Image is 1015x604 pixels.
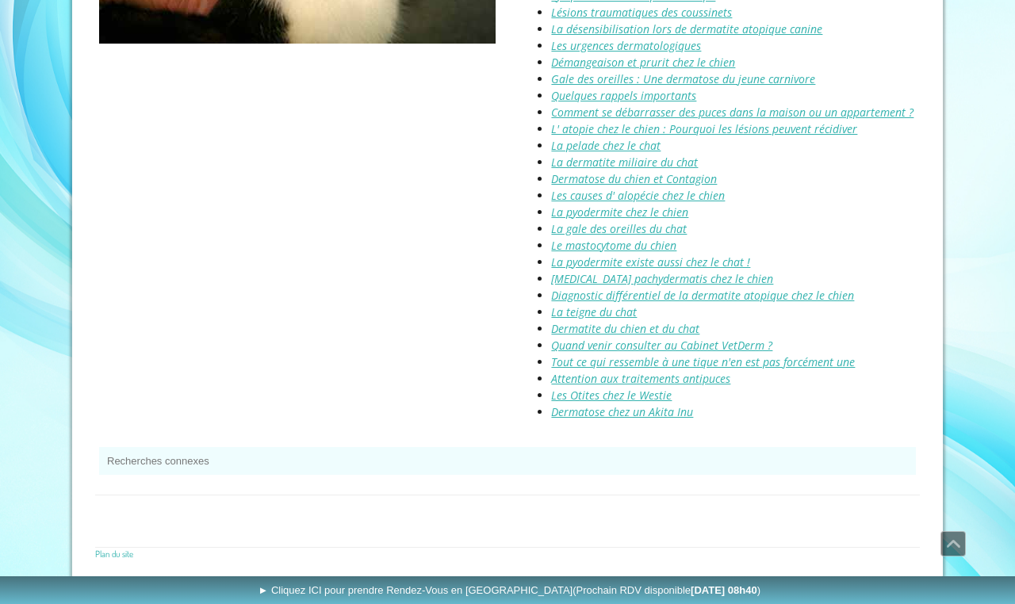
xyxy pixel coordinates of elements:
[258,584,760,596] span: ► Cliquez ICI pour prendre Rendez-Vous en [GEOGRAPHIC_DATA]
[551,38,701,53] a: Les urgences dermatologiques
[551,254,750,270] a: La pyodermite existe aussi chez le chat !
[551,321,699,336] a: Dermatite du chien et du chat
[551,71,815,86] a: Gale des oreilles : Une dermatose du jeune carnivore
[551,304,637,319] a: La teigne du chat
[551,388,672,403] a: Les Otites chez le Westie
[551,271,773,286] a: [MEDICAL_DATA] pachydermatis chez le chien
[551,338,772,353] a: Quand venir consulter au Cabinet VetDerm ?
[551,88,696,103] a: Quelques rappels importants
[551,105,913,120] a: Comment se débarrasser des puces dans la maison ou un appartement ?
[551,354,855,369] a: Tout ce qui ressemble à une tique n'en est pas forcément une
[95,548,133,560] a: Plan du site
[551,371,730,386] a: Attention aux traitements antipuces
[551,238,676,253] a: Le mastocytome du chien
[99,447,916,475] button: Recherches connexes
[551,121,857,136] a: L' atopie chez le chien : Pourquoi les lésions peuvent récidiver
[573,584,760,596] span: (Prochain RDV disponible )
[551,55,735,70] a: Démangeaison et prurit chez le chien
[551,288,854,303] a: Diagnostic différentiel de la dermatite atopique chez le chien
[551,155,698,170] a: La dermatite miliaire du chat
[551,138,661,153] a: La pelade chez le chat
[551,5,732,20] a: Lésions traumatiques des coussinets
[940,531,966,556] a: Défiler vers le haut
[551,205,688,220] a: La pyodermite chez le chien
[551,221,687,236] a: La gale des oreilles du chat
[551,404,693,419] a: Dermatose chez un Akita Inu
[551,171,717,186] a: Dermatose du chien et Contagion
[551,21,822,36] a: La désensibilisation lors de dermatite atopique canine
[691,584,757,596] b: [DATE] 08h40
[551,188,725,203] a: Les causes d' alopécie chez le chien
[941,532,965,556] span: Défiler vers le haut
